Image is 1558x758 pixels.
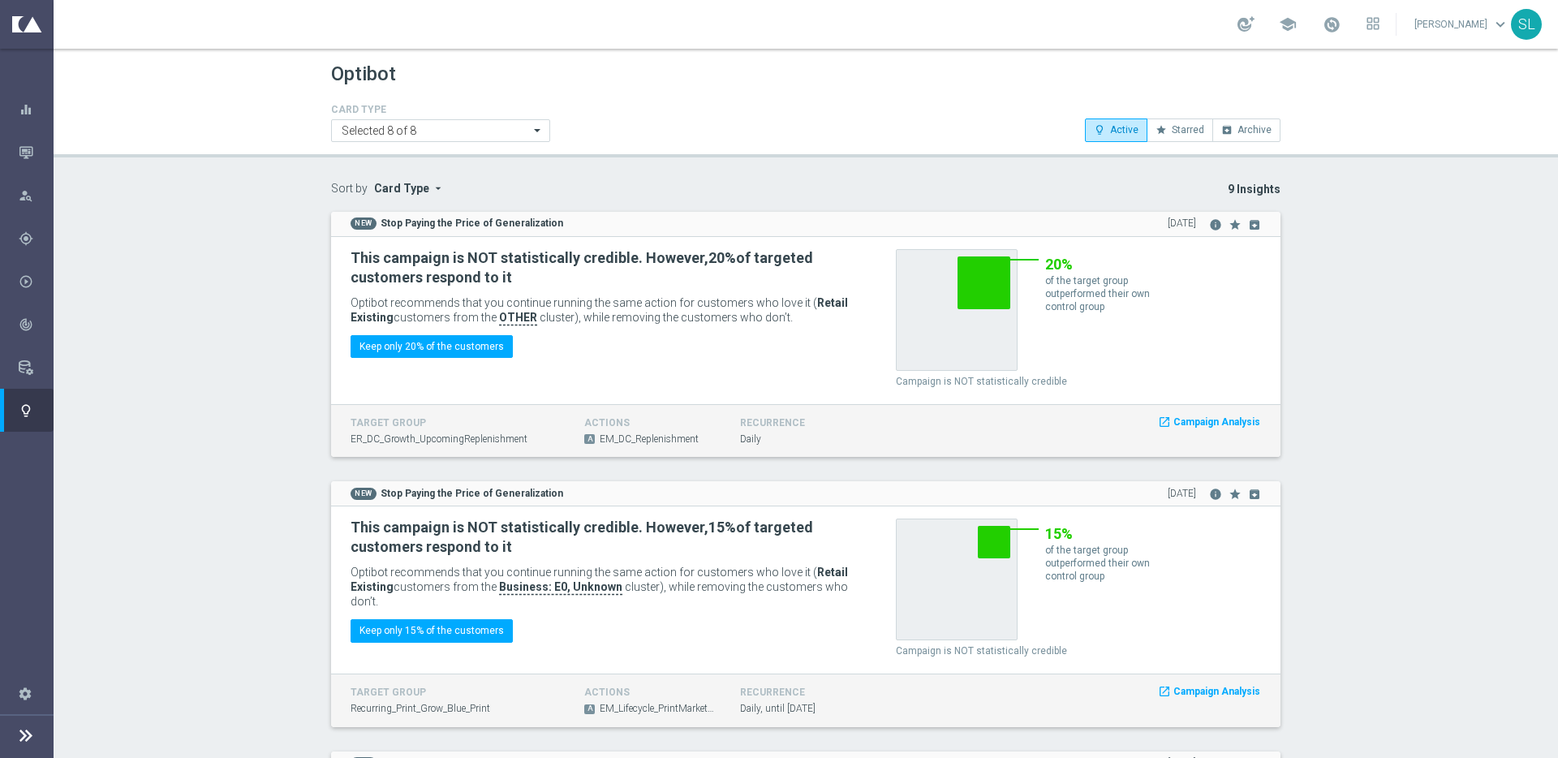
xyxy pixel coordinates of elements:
[351,417,560,429] h4: target group
[331,182,368,196] label: Sort by
[584,704,595,714] span: A
[708,519,736,536] b: 15%
[351,518,859,557] h2: This campaign is NOT statistically credible. However, of targeted customers respond to it
[432,182,445,195] i: arrow_drop_down
[584,417,716,429] h4: actions
[351,335,513,358] button: Keep only 20% of the customers
[351,296,848,324] b: Retail Existing
[8,672,42,715] div: Settings
[338,123,420,138] span: Selected 8 of 8
[351,566,848,593] b: Retail Existing
[351,580,848,608] span: cluster), while removing the customers who don’t.
[1491,15,1509,33] span: keyboard_arrow_down
[1173,416,1260,429] span: Campaign Analysis
[18,318,54,331] button: track_changes Analyze
[1209,211,1222,231] button: info
[19,274,33,289] i: play_circle_outline
[351,248,859,287] h2: This campaign is NOT statistically credible. However, of targeted customers respond to it
[18,686,32,700] i: settings
[351,687,560,698] h4: target group
[1158,416,1171,429] i: launch
[351,217,377,230] span: NEW
[1209,488,1222,501] i: info
[600,702,716,716] span: EM_Lifecycle_PrintMarketing
[1173,685,1260,699] span: Campaign Analysis
[708,249,736,266] b: 20%
[740,687,872,698] h4: recurrence
[1221,124,1233,136] i: archive
[351,566,848,593] span: Optibot recommends that you continue running the same action for customers who love it ( customer...
[374,182,445,196] button: Card Type arrow_drop_down
[1168,487,1196,501] span: [DATE]
[584,687,716,698] h4: actions
[575,182,1280,196] p: 9 Insights
[381,217,563,229] strong: Stop Paying the Price of Generalization
[1045,274,1159,313] p: of the target group outperformed their own control group
[381,488,563,499] strong: Stop Paying the Price of Generalization
[584,434,595,444] span: A
[18,232,54,245] button: gps_fixed Plan
[1229,488,1242,501] i: star
[331,119,550,142] ng-select: Anomaly Detection, Best Campaign of the Week, Expand Insignificant Stream, Focus Campaign on Best...
[19,188,33,203] i: person_search
[331,104,550,115] h4: CARD TYPE
[1248,488,1261,501] i: archive
[19,188,53,203] div: Explore
[1244,211,1261,231] button: archive
[351,488,377,500] span: NEW
[18,189,54,202] button: person_search Explore
[1413,12,1511,37] a: [PERSON_NAME]keyboard_arrow_down
[18,275,54,288] button: play_circle_outline Execute
[1209,218,1222,231] i: info
[540,311,793,324] span: cluster), while removing the customers who don’t.
[1045,524,1159,544] h2: 15%
[1237,124,1272,136] span: Archive
[331,62,396,86] h1: Optibot
[1045,255,1159,274] h2: 20%
[896,644,1261,657] p: Campaign is NOT statistically credible
[19,231,53,246] div: Plan
[19,274,53,289] div: Execute
[351,296,848,324] span: Optibot recommends that you continue running the same action for customers who love it ( customer...
[740,433,761,446] span: Daily
[1110,124,1138,136] span: Active
[896,375,1261,388] p: Campaign is NOT statistically credible
[374,182,429,195] span: Card Type
[18,103,54,116] div: equalizer Dashboard
[600,433,699,446] span: EM_DC_Replenishment
[1172,124,1204,136] span: Starred
[19,131,53,174] div: Mission Control
[1248,218,1261,231] i: archive
[740,417,872,429] h4: recurrence
[1224,480,1242,501] button: star
[1168,217,1196,230] span: [DATE]
[1094,124,1105,136] i: lightbulb_outline
[499,580,622,593] b: Business: E0, Unknown
[351,619,513,642] button: Keep only 15% of the customers
[1244,480,1261,501] button: archive
[1229,218,1242,231] i: star
[18,361,54,374] button: Data Studio
[1209,480,1222,501] button: info
[1279,15,1297,33] span: school
[19,317,33,332] i: track_changes
[1511,9,1542,40] div: SL
[1224,211,1242,231] button: star
[1045,544,1159,583] p: of the target group outperformed their own control group
[19,88,53,131] div: Dashboard
[19,102,33,117] i: equalizer
[19,317,53,332] div: Analyze
[19,231,33,246] i: gps_fixed
[499,311,537,324] b: OTHER
[351,433,527,446] span: ER_DC_Growth_UpcomingReplenishment
[351,702,490,716] span: Recurring_Print_Grow_Blue_Print
[19,360,53,375] div: Data Studio
[18,146,54,159] button: Mission Control
[18,404,54,417] button: lightbulb Optibot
